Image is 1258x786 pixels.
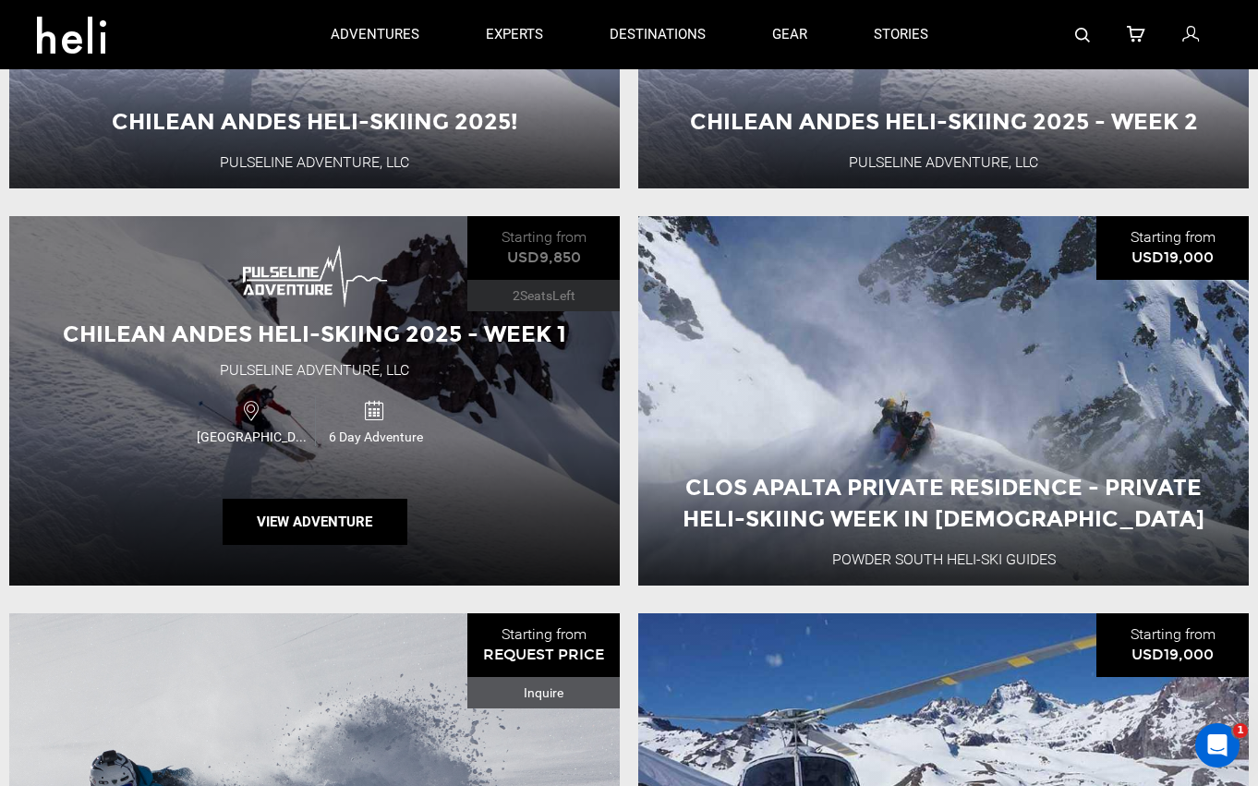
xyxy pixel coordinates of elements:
span: 1 [1233,723,1248,738]
img: search-bar-icon.svg [1075,28,1090,42]
img: images [241,243,389,310]
p: destinations [610,25,706,44]
span: 6 Day Adventure [316,428,437,446]
span: [GEOGRAPHIC_DATA] [192,428,314,446]
div: Pulseline Adventure, LLC [220,360,409,381]
p: experts [486,25,543,44]
span: Chilean Andes Heli-Skiing 2025 - Week 1 [63,320,566,347]
iframe: Intercom live chat [1195,723,1240,768]
button: View Adventure [223,499,407,545]
p: adventures [331,25,419,44]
